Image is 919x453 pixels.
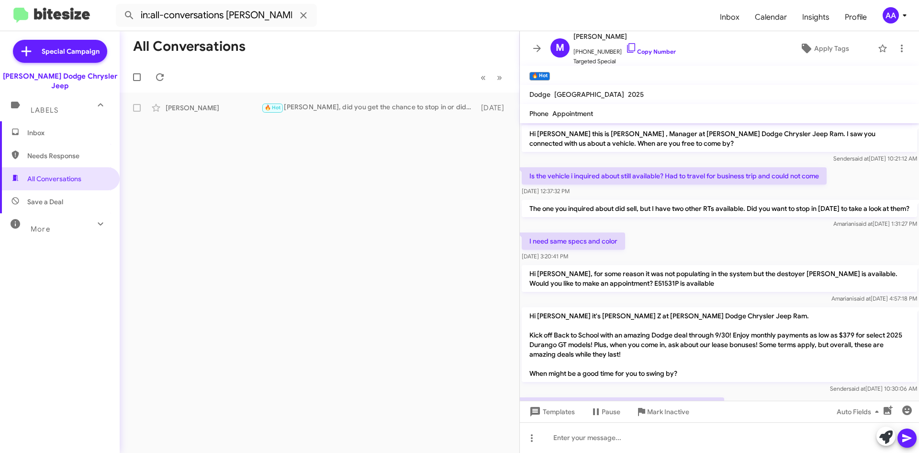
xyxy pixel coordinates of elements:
[554,90,624,99] span: [GEOGRAPHIC_DATA]
[27,128,109,138] span: Inbox
[42,46,100,56] span: Special Campaign
[556,40,564,56] span: M
[628,403,697,420] button: Mark Inactive
[522,232,625,250] p: I need same specs and color
[573,57,676,66] span: Targeted Special
[31,106,58,115] span: Labels
[13,40,107,63] a: Special Campaign
[831,295,917,302] span: Amariani [DATE] 4:57:18 PM
[529,109,549,118] span: Phone
[849,385,865,392] span: said at
[775,40,873,57] button: Apply Tags
[529,90,550,99] span: Dodge
[833,220,917,227] span: Amariani [DATE] 1:31:27 PM
[27,174,81,184] span: All Conversations
[475,68,508,87] nav: Page navigation example
[747,3,795,31] a: Calendar
[854,295,871,302] span: said at
[529,72,550,81] small: 🔥 Hot
[491,68,508,87] button: Next
[573,31,676,42] span: [PERSON_NAME]
[874,7,908,23] button: AA
[522,200,917,217] p: The one you inquired about did sell, but I have two other RTs available. Did you want to stop in ...
[522,167,827,185] p: Is the vehicle i inquired about still available? Had to travel for business trip and could not come
[31,225,50,233] span: More
[573,42,676,57] span: [PHONE_NUMBER]
[814,40,849,57] span: Apply Tags
[522,307,917,382] p: Hi [PERSON_NAME] it's [PERSON_NAME] Z at [PERSON_NAME] Dodge Chrysler Jeep Ram. Kick off Back to ...
[833,155,917,162] span: Sender [DATE] 10:21:12 AM
[527,403,575,420] span: Templates
[602,403,620,420] span: Pause
[829,403,890,420] button: Auto Fields
[830,385,917,392] span: Sender [DATE] 10:30:06 AM
[883,7,899,23] div: AA
[795,3,837,31] a: Insights
[116,4,317,27] input: Search
[166,103,261,113] div: [PERSON_NAME]
[265,105,281,111] span: 🔥 Hot
[261,102,476,113] div: [PERSON_NAME], did you get the chance to stop in or did you want to reschedule?
[520,403,583,420] button: Templates
[552,109,593,118] span: Appointment
[133,39,246,54] h1: All Conversations
[837,3,874,31] a: Profile
[522,125,917,152] p: Hi [PERSON_NAME] this is [PERSON_NAME] , Manager at [PERSON_NAME] Dodge Chrysler Jeep Ram. I saw ...
[647,403,689,420] span: Mark Inactive
[626,48,676,55] a: Copy Number
[837,403,883,420] span: Auto Fields
[522,397,724,424] p: Available [DATE] to come look at the durango rt plus , stock # E51531P
[475,68,492,87] button: Previous
[522,187,570,195] span: [DATE] 12:37:32 PM
[628,90,644,99] span: 2025
[712,3,747,31] a: Inbox
[852,155,869,162] span: said at
[522,265,917,292] p: Hi [PERSON_NAME], for some reason it was not populating in the system but the destoyer [PERSON_NA...
[476,103,512,113] div: [DATE]
[522,253,568,260] span: [DATE] 3:20:41 PM
[27,151,109,161] span: Needs Response
[481,71,486,83] span: «
[497,71,502,83] span: »
[27,197,63,207] span: Save a Deal
[856,220,873,227] span: said at
[583,403,628,420] button: Pause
